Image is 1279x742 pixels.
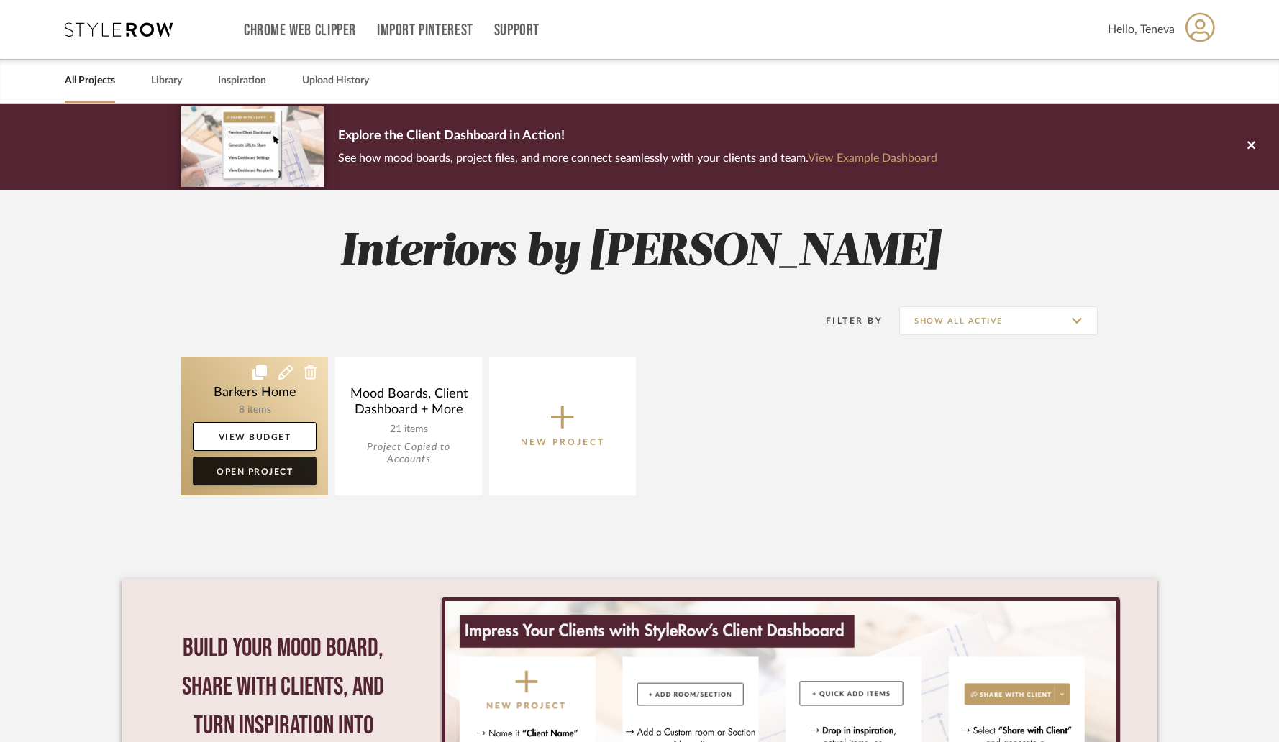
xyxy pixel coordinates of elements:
[347,423,470,436] div: 21 items
[489,357,636,495] button: New Project
[1108,21,1175,38] span: Hello, Teneva
[65,71,115,91] a: All Projects
[193,457,317,485] a: Open Project
[377,24,473,37] a: Import Pinterest
[808,152,937,164] a: View Example Dashboard
[181,106,324,186] img: d5d033c5-7b12-40c2-a960-1ecee1989c38.png
[338,148,937,168] p: See how mood boards, project files, and more connect seamlessly with your clients and team.
[807,313,883,328] div: Filter By
[494,24,540,37] a: Support
[302,71,369,91] a: Upload History
[521,435,605,449] p: New Project
[193,422,317,451] a: View Budget
[338,125,937,148] p: Explore the Client Dashboard in Action!
[218,71,266,91] a: Inspiration
[347,441,470,466] div: Project Copied to Accounts
[151,71,182,91] a: Library
[347,386,470,423] div: Mood Boards, Client Dashboard + More
[244,24,356,37] a: Chrome Web Clipper
[122,226,1157,280] h2: Interiors by [PERSON_NAME]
